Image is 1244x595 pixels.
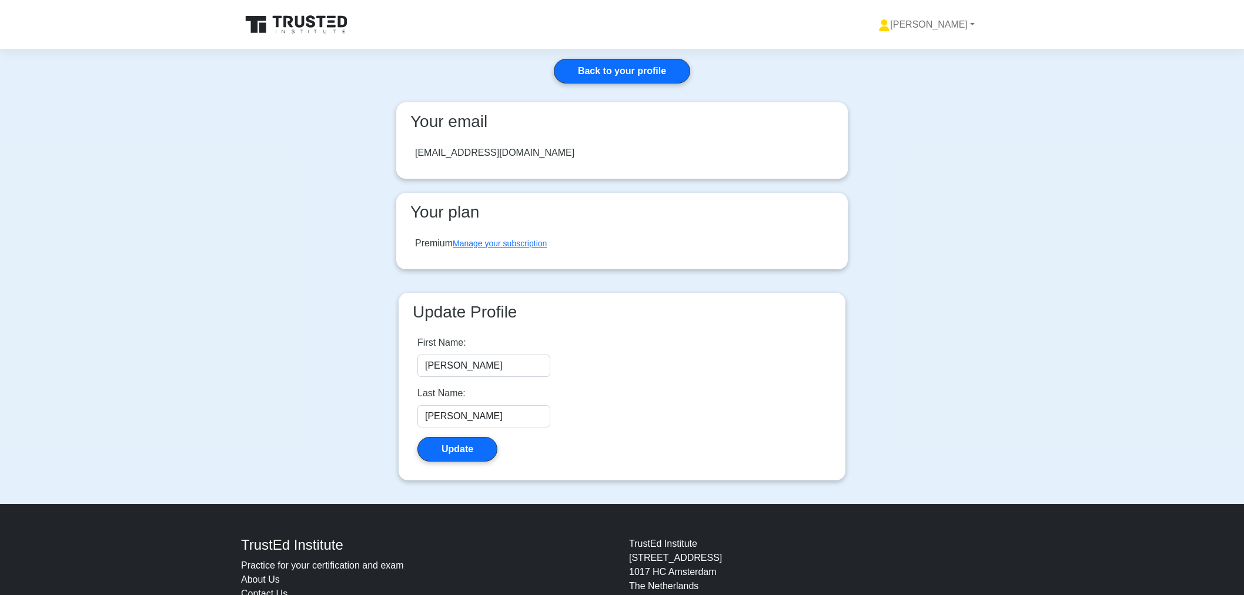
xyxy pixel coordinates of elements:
div: [EMAIL_ADDRESS][DOMAIN_NAME] [415,146,574,160]
a: [PERSON_NAME] [850,13,1003,36]
a: About Us [241,574,280,584]
label: Last Name: [417,386,466,400]
button: Update [417,437,497,462]
a: Back to your profile [554,59,690,83]
div: Premium [415,236,547,250]
h3: Update Profile [408,302,836,322]
h3: Your plan [406,202,838,222]
h4: TrustEd Institute [241,537,615,554]
label: First Name: [417,336,466,350]
a: Practice for your certification and exam [241,560,404,570]
a: Manage your subscription [453,239,547,248]
h3: Your email [406,112,838,132]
